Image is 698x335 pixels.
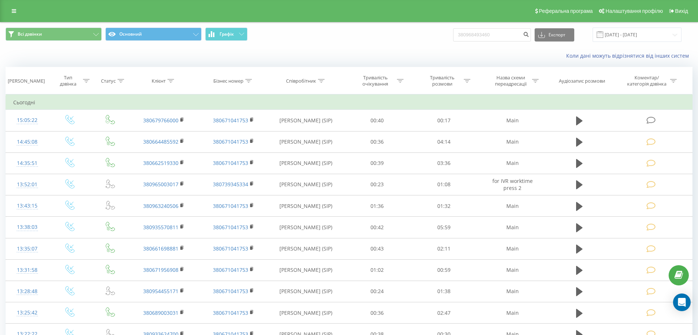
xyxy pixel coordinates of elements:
div: Тривалість розмови [423,75,462,87]
td: [PERSON_NAME] (SIP) [268,174,343,195]
td: 02:47 [411,302,478,324]
div: 13:35:07 [13,242,41,256]
td: 01:36 [344,195,411,217]
a: 380671956908 [143,266,178,273]
td: 02:11 [411,238,478,259]
td: Main [478,195,547,217]
td: [PERSON_NAME] (SIP) [268,152,343,174]
a: 380935570811 [143,224,178,231]
div: 15:05:22 [13,113,41,127]
span: Реферальна програма [539,8,593,14]
a: 380739345334 [213,181,248,188]
div: 13:28:48 [13,284,41,299]
a: 380664485592 [143,138,178,145]
td: 00:40 [344,110,411,131]
a: 380963240506 [143,202,178,209]
td: Main [478,238,547,259]
td: 00:36 [344,131,411,152]
td: 00:42 [344,217,411,238]
td: [PERSON_NAME] (SIP) [268,259,343,281]
td: 05:59 [411,217,478,238]
td: 01:38 [411,281,478,302]
a: 380671041753 [213,138,248,145]
button: Всі дзвінки [6,28,102,41]
td: Main [478,110,547,131]
a: 380671041753 [213,159,248,166]
td: Main [478,152,547,174]
a: 380671041753 [213,245,248,252]
td: [PERSON_NAME] (SIP) [268,131,343,152]
input: Пошук за номером [453,28,531,42]
td: 00:59 [411,259,478,281]
div: Тип дзвінка [55,75,81,87]
td: Сьогодні [6,95,692,110]
td: 01:32 [411,195,478,217]
div: Назва схеми переадресації [491,75,530,87]
td: 00:39 [344,152,411,174]
td: Main [478,217,547,238]
div: Open Intercom Messenger [673,293,691,311]
td: [PERSON_NAME] (SIP) [268,110,343,131]
div: Співробітник [286,78,316,84]
td: 01:08 [411,174,478,195]
span: Графік [220,32,234,37]
td: Main [478,302,547,324]
div: 13:38:03 [13,220,41,234]
div: 13:52:01 [13,177,41,192]
td: 00:17 [411,110,478,131]
a: 380661698881 [143,245,178,252]
button: Графік [205,28,247,41]
a: 380679766000 [143,117,178,124]
button: Основний [105,28,202,41]
a: 380671041753 [213,309,248,316]
div: Аудіозапис розмови [559,78,605,84]
td: 00:23 [344,174,411,195]
div: 14:35:51 [13,156,41,170]
td: 00:36 [344,302,411,324]
td: 00:43 [344,238,411,259]
div: [PERSON_NAME] [8,78,45,84]
button: Експорт [535,28,574,42]
td: Main [478,281,547,302]
span: Вихід [675,8,688,14]
span: Налаштування профілю [605,8,663,14]
a: 380689003031 [143,309,178,316]
div: 13:25:42 [13,306,41,320]
td: 03:36 [411,152,478,174]
a: 380965003017 [143,181,178,188]
td: [PERSON_NAME] (SIP) [268,281,343,302]
td: [PERSON_NAME] (SIP) [268,195,343,217]
div: Статус [101,78,116,84]
a: 380954455171 [143,288,178,295]
div: Бізнес номер [213,78,243,84]
td: for IVR worktime press 2 [478,174,547,195]
a: 380671041753 [213,224,248,231]
span: Всі дзвінки [18,31,42,37]
div: Тривалість очікування [356,75,395,87]
a: 380671041753 [213,266,248,273]
a: 380671041753 [213,117,248,124]
td: 04:14 [411,131,478,152]
td: Main [478,259,547,281]
td: [PERSON_NAME] (SIP) [268,217,343,238]
a: Коли дані можуть відрізнятися вiд інших систем [566,52,692,59]
div: 13:43:15 [13,199,41,213]
td: [PERSON_NAME] (SIP) [268,238,343,259]
div: Клієнт [152,78,166,84]
div: Коментар/категорія дзвінка [625,75,668,87]
a: 380671041753 [213,202,248,209]
td: 00:24 [344,281,411,302]
td: 01:02 [344,259,411,281]
td: Main [478,131,547,152]
div: 13:31:58 [13,263,41,277]
a: 380671041753 [213,288,248,295]
div: 14:45:08 [13,135,41,149]
a: 380662519330 [143,159,178,166]
td: [PERSON_NAME] (SIP) [268,302,343,324]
